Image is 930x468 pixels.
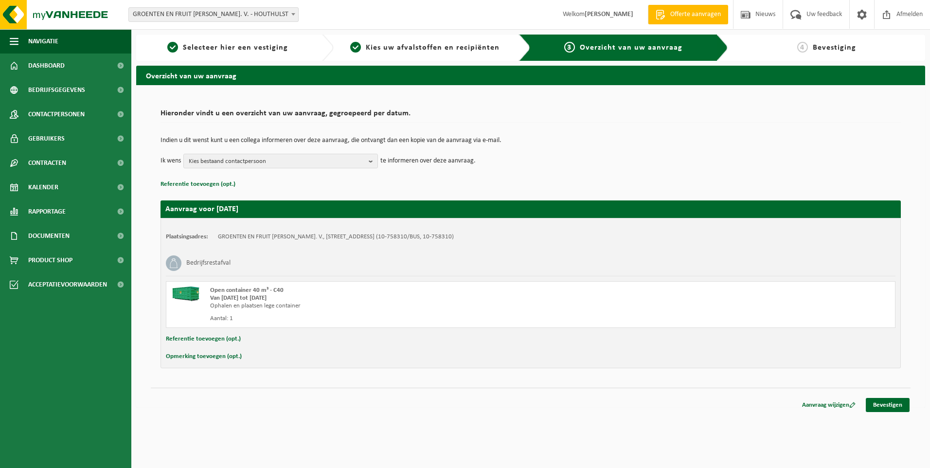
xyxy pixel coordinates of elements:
[166,234,208,240] strong: Plaatsingsadres:
[189,154,365,169] span: Kies bestaand contactpersoon
[183,154,378,168] button: Kies bestaand contactpersoon
[350,42,361,53] span: 2
[28,54,65,78] span: Dashboard
[165,205,238,213] strong: Aanvraag voor [DATE]
[795,398,863,412] a: Aanvraag wijzigen
[161,137,901,144] p: Indien u dit wenst kunt u een collega informeren over deze aanvraag, die ontvangt dan een kopie v...
[28,78,85,102] span: Bedrijfsgegevens
[380,154,476,168] p: te informeren over deze aanvraag.
[28,126,65,151] span: Gebruikers
[866,398,910,412] a: Bevestigen
[339,42,512,54] a: 2Kies uw afvalstoffen en recipiënten
[167,42,178,53] span: 1
[813,44,856,52] span: Bevestiging
[210,295,267,301] strong: Van [DATE] tot [DATE]
[648,5,728,24] a: Offerte aanvragen
[580,44,682,52] span: Overzicht van uw aanvraag
[668,10,723,19] span: Offerte aanvragen
[28,151,66,175] span: Contracten
[28,224,70,248] span: Documenten
[166,333,241,345] button: Referentie toevoegen (opt.)
[366,44,500,52] span: Kies uw afvalstoffen en recipiënten
[141,42,314,54] a: 1Selecteer hier een vestiging
[129,8,298,21] span: GROENTEN EN FRUIT MARTINE COMM. V. - HOUTHULST
[210,287,284,293] span: Open container 40 m³ - C40
[183,44,288,52] span: Selecteer hier een vestiging
[28,199,66,224] span: Rapportage
[161,178,235,191] button: Referentie toevoegen (opt.)
[564,42,575,53] span: 3
[186,255,231,271] h3: Bedrijfsrestafval
[218,233,454,241] td: GROENTEN EN FRUIT [PERSON_NAME]. V., [STREET_ADDRESS] (10-758310/BUS, 10-758310)
[28,175,58,199] span: Kalender
[585,11,633,18] strong: [PERSON_NAME]
[28,29,58,54] span: Navigatie
[161,154,181,168] p: Ik wens
[28,248,72,272] span: Product Shop
[210,302,570,310] div: Ophalen en plaatsen lege container
[28,272,107,297] span: Acceptatievoorwaarden
[210,315,570,323] div: Aantal: 1
[161,109,901,123] h2: Hieronder vindt u een overzicht van uw aanvraag, gegroepeerd per datum.
[28,102,85,126] span: Contactpersonen
[171,287,200,301] img: HK-XC-40-GN-00.png
[128,7,299,22] span: GROENTEN EN FRUIT MARTINE COMM. V. - HOUTHULST
[797,42,808,53] span: 4
[166,350,242,363] button: Opmerking toevoegen (opt.)
[136,66,925,85] h2: Overzicht van uw aanvraag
